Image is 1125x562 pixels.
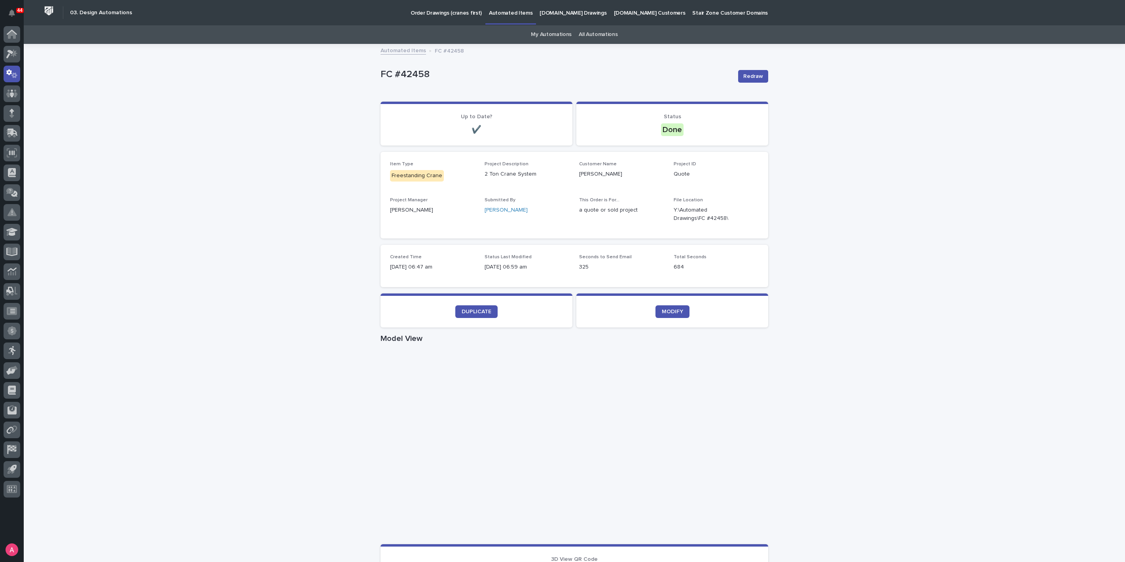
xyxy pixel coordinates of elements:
[390,125,563,134] p: ✔️
[390,162,413,167] span: Item Type
[674,263,759,271] p: 684
[10,9,20,22] div: Notifications44
[579,198,619,202] span: This Order is For...
[485,255,532,259] span: Status Last Modified
[738,70,768,83] button: Redraw
[381,69,732,80] p: FC #42458
[579,255,632,259] span: Seconds to Send Email
[455,305,498,318] a: DUPLICATE
[485,198,515,202] span: Submitted By
[662,309,683,314] span: MODIFY
[435,46,464,55] p: FC #42458
[381,45,426,55] a: Automated Items
[674,170,759,178] p: Quote
[42,4,56,18] img: Workspace Logo
[531,25,572,44] a: My Automations
[674,255,706,259] span: Total Seconds
[4,5,20,21] button: Notifications
[579,25,617,44] a: All Automations
[381,346,768,544] iframe: Model View
[390,198,428,202] span: Project Manager
[70,9,132,16] h2: 03. Design Automations
[461,114,492,119] span: Up to Date?
[664,114,681,119] span: Status
[674,162,696,167] span: Project ID
[579,170,664,178] p: [PERSON_NAME]
[579,162,617,167] span: Customer Name
[661,123,684,136] div: Done
[462,309,491,314] span: DUPLICATE
[579,206,664,214] p: a quote or sold project
[390,170,444,182] div: Freestanding Crane
[674,206,740,223] : Y:\Automated Drawings\FC #42458\
[485,162,528,167] span: Project Description
[485,263,570,271] p: [DATE] 06:59 am
[579,263,664,271] p: 325
[390,263,475,271] p: [DATE] 06:47 am
[674,198,703,202] span: File Location
[655,305,689,318] a: MODIFY
[485,206,528,214] a: [PERSON_NAME]
[4,541,20,558] button: users-avatar
[743,72,763,80] span: Redraw
[551,556,598,562] span: 3D View QR Code
[381,334,768,343] h1: Model View
[17,8,23,13] p: 44
[390,206,475,214] p: [PERSON_NAME]
[390,255,422,259] span: Created Time
[485,170,570,178] p: 2 Ton Crane System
